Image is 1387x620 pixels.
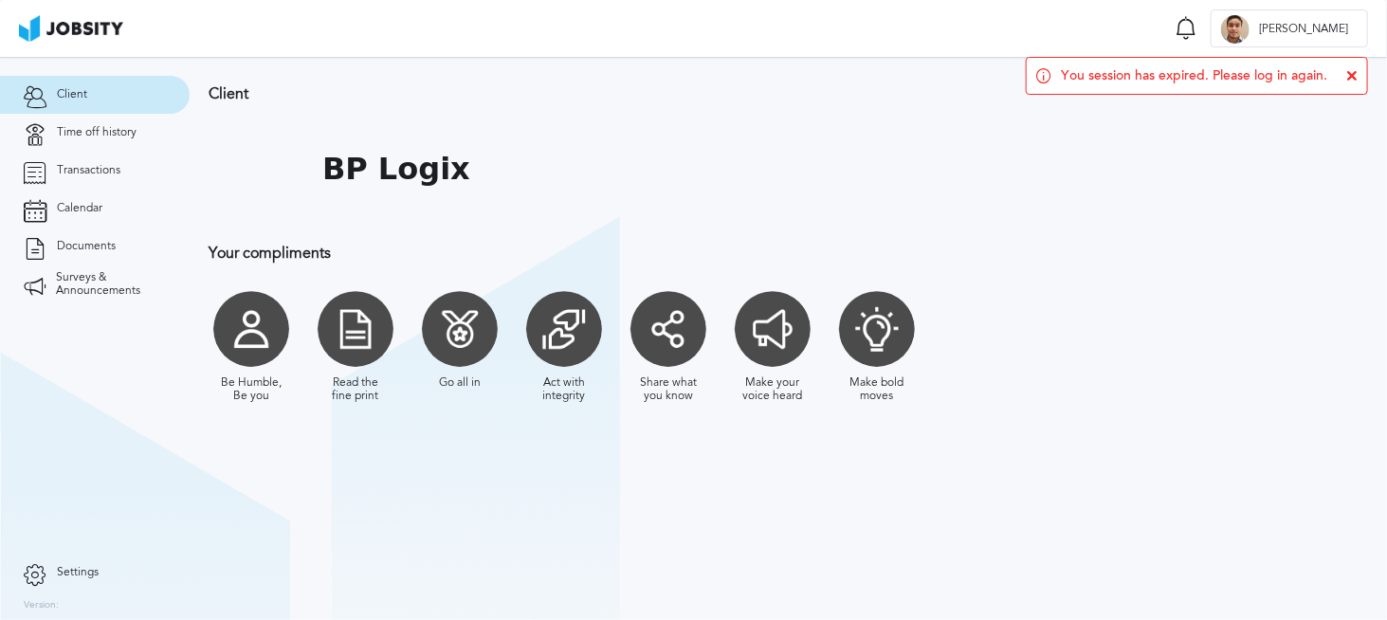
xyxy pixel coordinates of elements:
[1061,68,1327,83] span: You session has expired. Please log in again.
[439,376,481,390] div: Go all in
[209,85,1237,102] h3: Client
[57,202,102,215] span: Calendar
[844,376,910,403] div: Make bold moves
[531,376,597,403] div: Act with integrity
[322,376,389,403] div: Read the fine print
[218,376,284,403] div: Be Humble, Be you
[322,152,470,187] h1: BP Logix
[57,566,99,579] span: Settings
[635,376,702,403] div: Share what you know
[57,164,120,177] span: Transactions
[57,88,87,101] span: Client
[56,271,166,298] span: Surveys & Announcements
[57,240,116,253] span: Documents
[739,376,806,403] div: Make your voice heard
[24,600,59,611] label: Version:
[209,245,1237,262] h3: Your compliments
[1211,9,1368,47] button: J[PERSON_NAME]
[1221,15,1250,44] div: J
[19,15,123,42] img: ab4bad089aa723f57921c736e9817d99.png
[1250,23,1358,36] span: [PERSON_NAME]
[57,126,137,139] span: Time off history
